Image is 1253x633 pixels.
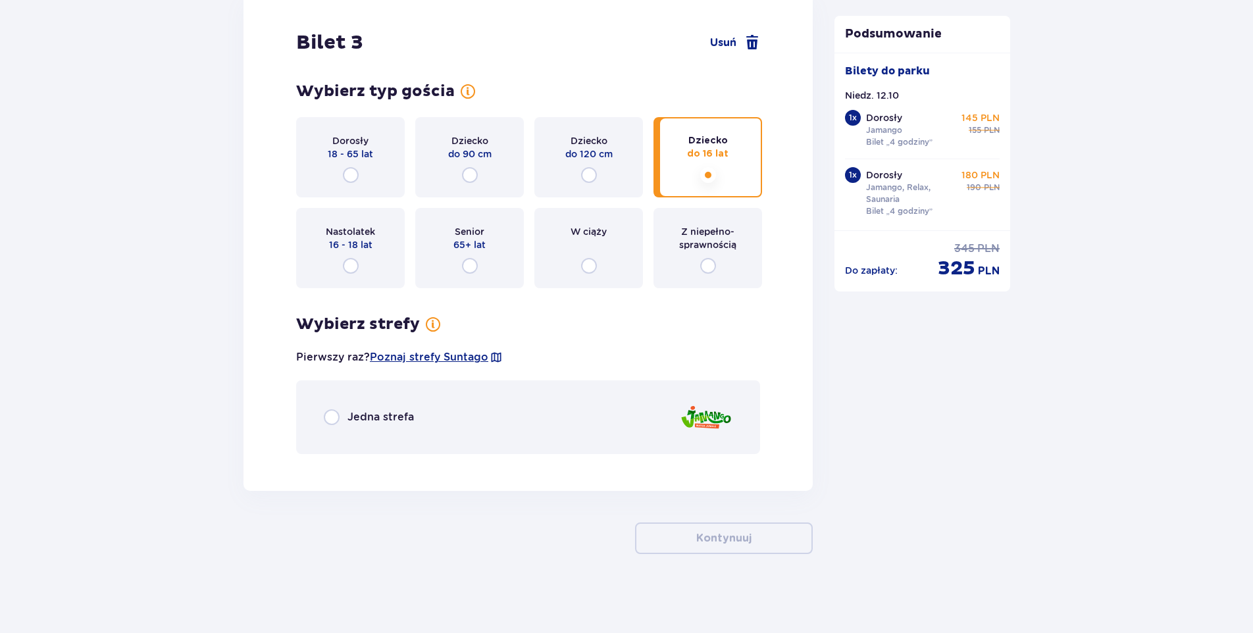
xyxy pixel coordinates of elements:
[978,264,1000,278] span: PLN
[455,225,484,238] span: Senior
[296,30,363,55] h2: Bilet 3
[328,147,373,161] span: 18 - 65 lat
[969,124,981,136] span: 155
[347,410,414,424] span: Jedna strefa
[326,225,375,238] span: Nastolatek
[687,147,729,161] span: do 16 lat
[565,147,613,161] span: do 120 cm
[688,134,728,147] span: Dziecko
[296,82,455,101] h3: Wybierz typ gościa
[954,241,975,256] span: 345
[866,205,933,217] p: Bilet „4 godziny”
[866,182,957,205] p: Jamango, Relax, Saunaria
[845,64,930,78] p: Bilety do parku
[866,136,933,148] p: Bilet „4 godziny”
[967,182,981,193] span: 190
[866,111,902,124] p: Dorosły
[845,167,861,183] div: 1 x
[710,35,760,51] a: Usuń
[329,238,372,251] span: 16 - 18 lat
[977,241,1000,256] span: PLN
[696,531,752,545] p: Kontynuuj
[866,124,902,136] p: Jamango
[866,168,902,182] p: Dorosły
[448,147,492,161] span: do 90 cm
[453,238,486,251] span: 65+ lat
[834,26,1011,42] p: Podsumowanie
[370,350,488,365] a: Poznaj strefy Suntago
[845,110,861,126] div: 1 x
[296,315,420,334] h3: Wybierz strefy
[845,264,898,277] p: Do zapłaty :
[680,399,732,436] img: Jamango
[984,124,1000,136] span: PLN
[845,89,899,102] p: Niedz. 12.10
[938,256,975,281] span: 325
[296,350,503,365] p: Pierwszy raz?
[332,134,369,147] span: Dorosły
[710,36,736,50] span: Usuń
[635,522,813,554] button: Kontynuuj
[571,134,607,147] span: Dziecko
[451,134,488,147] span: Dziecko
[571,225,607,238] span: W ciąży
[961,111,1000,124] p: 145 PLN
[984,182,1000,193] span: PLN
[961,168,1000,182] p: 180 PLN
[665,225,750,251] span: Z niepełno­sprawnością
